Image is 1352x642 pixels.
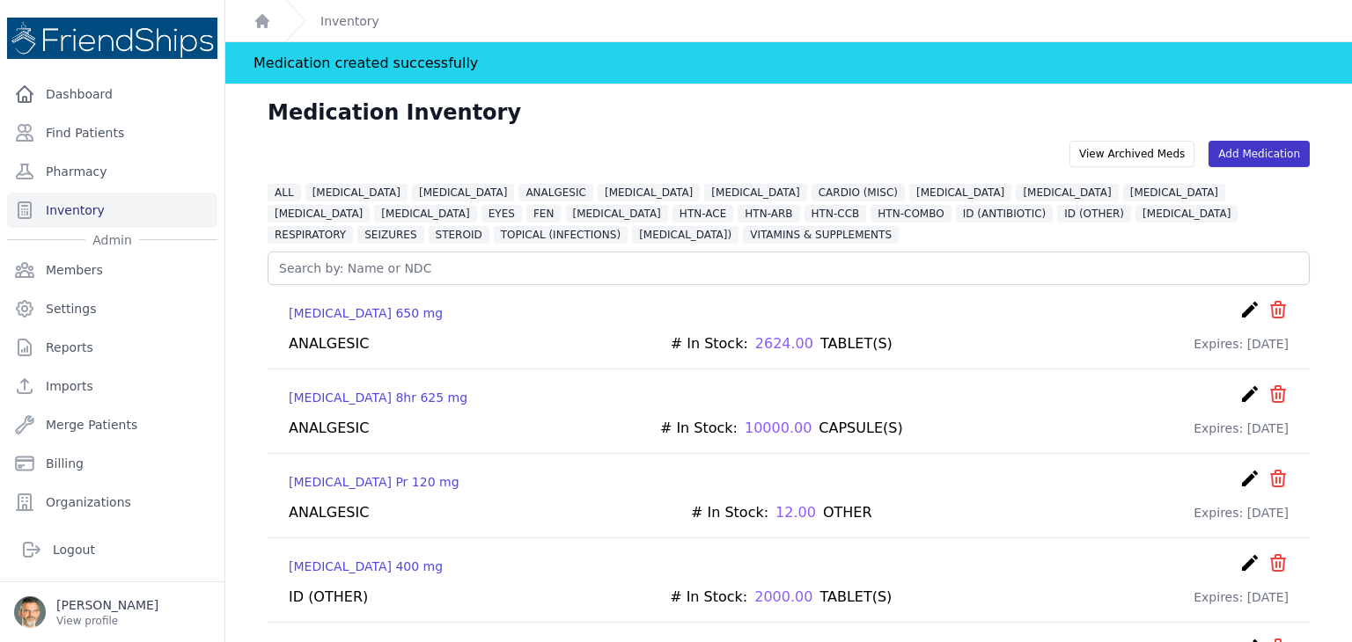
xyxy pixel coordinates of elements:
a: Members [7,252,217,288]
a: Reports [7,330,217,365]
span: 2000.00 [754,587,812,608]
a: create [1239,383,1260,411]
span: TOPICAL (INFECTIONS) [494,226,628,244]
div: # In Stock: TABLET(S) [670,587,892,608]
span: HTN-ACE [672,205,733,223]
div: ID (OTHER) [289,587,368,608]
i: create [1239,299,1260,320]
a: create [1239,468,1260,495]
div: Expires: [DATE] [1194,418,1289,439]
a: [MEDICAL_DATA] Pr 120 mg [289,473,459,491]
i: create [1239,552,1260,573]
span: SEIZURES [357,226,423,244]
span: HTN-ARB [738,205,799,223]
a: [MEDICAL_DATA] 650 mg [289,304,443,322]
i: create [1239,468,1260,489]
i: create [1239,383,1260,405]
span: ANALGESIC [518,184,593,201]
a: Add Medication [1209,141,1310,167]
span: CARDIO (MISC) [812,184,905,201]
a: Pharmacy [7,154,217,189]
a: [MEDICAL_DATA] 8hr 625 mg [289,389,467,406]
span: Admin [85,231,139,249]
span: [MEDICAL_DATA] [566,205,668,223]
a: Settings [7,291,217,326]
span: [MEDICAL_DATA] [1016,184,1118,201]
a: Dashboard [7,77,217,112]
span: 12.00 [775,502,816,523]
a: Inventory [7,193,217,228]
span: [MEDICAL_DATA] [598,184,700,201]
div: Expires: [DATE] [1194,587,1289,608]
a: Merge Patients [7,407,217,442]
span: FEN [526,205,561,223]
a: Imports [7,368,217,404]
span: [MEDICAL_DATA] [1123,184,1225,201]
span: [MEDICAL_DATA] [374,205,476,223]
span: ID (OTHER) [1057,205,1131,223]
p: View profile [56,614,158,628]
a: Inventory [320,12,379,30]
div: Expires: [DATE] [1194,502,1289,523]
div: ANALGESIC [289,502,369,523]
img: Medical Missions EMR [7,18,217,59]
div: # In Stock: OTHER [691,502,872,523]
div: ANALGESIC [289,333,369,354]
span: HTN-CCB [805,205,867,223]
span: HTN-COMBO [871,205,951,223]
a: create [1239,299,1260,326]
div: ANALGESIC [289,418,369,439]
span: ALL [268,184,301,201]
span: STEROID [429,226,489,244]
input: Search by: Name or NDC [268,252,1310,285]
span: RESPIRATORY [268,226,353,244]
a: create [1239,552,1260,580]
span: [MEDICAL_DATA] [305,184,408,201]
span: 10000.00 [745,418,812,439]
div: Notification [225,42,1352,84]
div: View Archived Meds [1069,141,1194,167]
span: ID (ANTIBIOTIC) [956,205,1053,223]
div: # In Stock: CAPSULE(S) [660,418,903,439]
div: Medication created successfully [253,42,478,84]
h1: Medication Inventory [268,98,521,127]
span: VITAMINS & SUPPLEMENTS [743,226,899,244]
div: # In Stock: TABLET(S) [671,333,893,354]
span: EYES [481,205,522,223]
span: [MEDICAL_DATA]) [632,226,738,244]
span: [MEDICAL_DATA] [412,184,514,201]
a: [MEDICAL_DATA] 400 mg [289,558,443,575]
a: [PERSON_NAME] View profile [14,596,210,628]
span: [MEDICAL_DATA] [268,205,370,223]
span: [MEDICAL_DATA] [909,184,1011,201]
span: 2624.00 [755,333,813,354]
p: [PERSON_NAME] [56,596,158,614]
a: Billing [7,446,217,481]
span: [MEDICAL_DATA] [704,184,806,201]
a: Logout [14,532,210,567]
span: [MEDICAL_DATA] [1135,205,1238,223]
a: Find Patients [7,115,217,150]
a: Organizations [7,485,217,520]
div: Expires: [DATE] [1194,333,1289,354]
